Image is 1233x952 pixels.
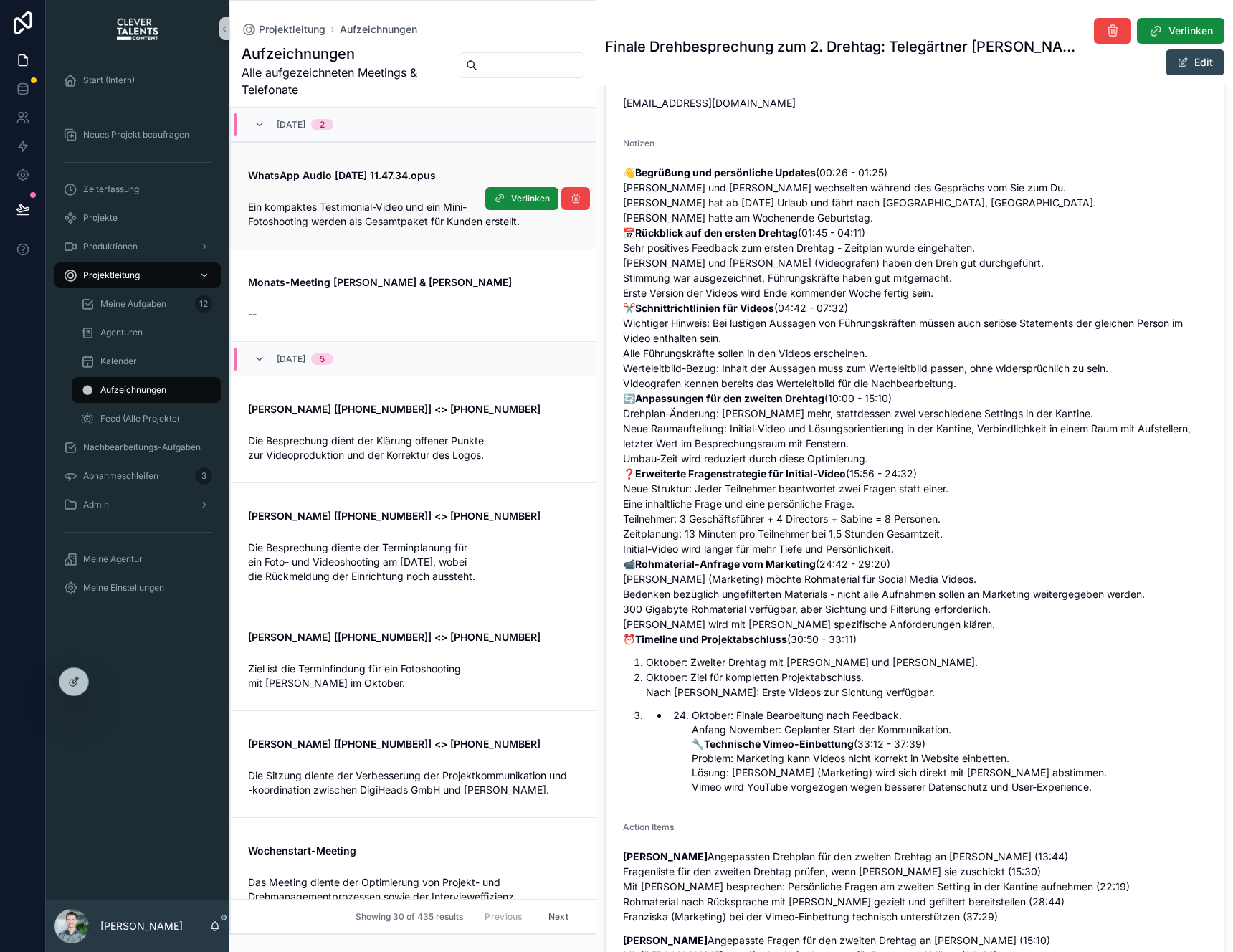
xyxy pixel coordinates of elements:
[231,604,596,710] a: [PERSON_NAME] [[PHONE_NUMBER]] <> [PHONE_NUMBER]Ziel ist die Terminfindung für ein Fotoshooting m...
[635,166,816,178] strong: Begrüßung und persönliche Updates
[195,295,212,313] div: 12
[320,353,325,365] div: 5
[635,633,787,645] strong: Timeline und Projektabschluss
[231,249,596,341] a: Monats-Meeting [PERSON_NAME] & [PERSON_NAME]--
[100,327,143,338] span: Agenturen
[248,738,541,750] strong: [PERSON_NAME] [[PHONE_NUMBER]] <> [PHONE_NUMBER]
[248,201,520,227] span: Ein kompaktes Testimonial-Video und ein Mini-Fotoshooting werden als Gesamtpaket für Kunden erste...
[248,169,436,181] strong: WhatsApp Audio [DATE] 11.47.34.opus
[83,184,139,195] span: Zeiterfassung
[72,348,221,374] a: Kalender
[340,22,417,37] a: Aufzeichnungen
[1137,18,1224,44] button: Verlinken
[72,320,221,346] a: Agenturen
[100,298,166,310] span: Meine Aufgaben
[277,119,305,130] span: [DATE]
[100,919,183,933] p: [PERSON_NAME]
[231,142,596,249] a: WhatsApp Audio [DATE] 11.47.34.opusEin kompaktes Testimonial-Video und ein Mini-Fotoshooting werd...
[248,434,487,461] span: Die Besprechung dient der Klärung offener Punkte zur Videoproduktion und der Korrektur des Logos.
[635,558,816,570] strong: Rohmaterial-Anfrage vom Marketing
[248,844,356,857] strong: Wochenstart-Meeting
[248,307,257,321] span: --
[623,165,1206,647] p: 👋 (00:26 - 01:25) [PERSON_NAME] und [PERSON_NAME] wechselten während des Gesprächs vom Sie zum Du...
[100,413,180,424] span: Feed (Alle Projekte)
[83,212,118,224] span: Projekte
[72,291,221,317] a: Meine Aufgaben12
[248,510,541,522] strong: [PERSON_NAME] [[PHONE_NUMBER]] <> [PHONE_NUMBER]
[83,442,201,453] span: Nachbearbeitungs-Aufgaben
[54,176,221,202] a: Zeiterfassung
[54,575,221,601] a: Meine Einstellungen
[635,467,846,480] strong: Erweiterte Fragenstrategie für Initial-Video
[100,384,166,396] span: Aufzeichnungen
[248,276,512,288] strong: Monats-Meeting [PERSON_NAME] & [PERSON_NAME]
[259,22,325,37] span: Projektleitung
[248,631,541,643] strong: [PERSON_NAME] [[PHONE_NUMBER]] <> [PHONE_NUMBER]
[277,353,305,365] span: [DATE]
[538,905,579,928] button: Next
[248,876,517,903] span: Das Meeting diente der Optimierung von Projekt- und Drehmanagementprozessen sowie der Interviewef...
[635,392,824,404] strong: Anpassungen für den zweiten Drehtag
[623,138,654,148] span: Notizen
[1166,49,1224,75] button: Edit
[231,482,596,604] a: [PERSON_NAME] [[PHONE_NUMBER]] <> [PHONE_NUMBER]Die Besprechung diente der Terminplanung für ein ...
[54,262,221,288] a: Projektleitung
[72,406,221,432] a: Feed (Alle Projekte)
[248,769,570,796] span: Die Sitzung diente der Verbesserung der Projektkommunikation und -koordination zwischen DigiHeads...
[83,75,135,86] span: Start (Intern)
[231,376,596,482] a: [PERSON_NAME] [[PHONE_NUMBER]] <> [PHONE_NUMBER]Die Besprechung dient der Klärung offener Punkte ...
[692,708,1206,794] li: Oktober: Finale Bearbeitung nach Feedback. Anfang November: Geplanter Start der Kommunikation. 🔧 ...
[54,492,221,518] a: Admin
[83,582,164,594] span: Meine Einstellungen
[195,467,212,485] div: 3
[83,129,189,141] span: Neues Projekt beaufragen
[46,57,229,619] div: scrollable content
[54,463,221,489] a: Abnahmeschleifen3
[83,499,109,510] span: Admin
[83,470,158,482] span: Abnahmeschleifen
[248,662,464,689] span: Ziel ist die Terminfindung für ein Fotoshooting mit [PERSON_NAME] im Oktober.
[100,356,137,367] span: Kalender
[242,44,448,64] h1: Aufzeichnungen
[83,553,143,565] span: Meine Agentur
[646,670,1206,700] p: Oktober: Ziel für kompletten Projektabschluss. Nach [PERSON_NAME]: Erste Videos zur Sichtung verf...
[248,541,475,582] span: Die Besprechung diente der Terminplanung für ein Foto- und Videoshooting am [DATE], wobei die Rüc...
[83,241,138,252] span: Produktionen
[54,546,221,572] a: Meine Agentur
[242,22,325,37] a: Projektleitung
[242,64,448,98] span: Alle aufgezeichneten Meetings & Telefonate
[704,738,854,750] strong: Technische Vimeo-Einbettung
[320,119,325,130] div: 2
[231,817,596,924] a: Wochenstart-MeetingDas Meeting diente der Optimierung von Projekt- und Drehmanagementprozessen so...
[54,434,221,460] a: Nachbearbeitungs-Aufgaben
[623,850,708,862] strong: [PERSON_NAME]
[117,17,159,40] img: App logo
[54,122,221,148] a: Neues Projekt beaufragen
[231,710,596,817] a: [PERSON_NAME] [[PHONE_NUMBER]] <> [PHONE_NUMBER]Die Sitzung diente der Verbesserung der Projektko...
[54,205,221,231] a: Projekte
[623,96,1206,110] span: [EMAIL_ADDRESS][DOMAIN_NAME]
[635,227,798,239] strong: Rückblick auf den ersten Drehtag
[356,911,463,923] span: Showing 30 of 435 results
[1168,24,1213,38] span: Verlinken
[623,822,674,832] span: Action Items
[635,302,774,314] strong: Schnittrichtlinien für Videos
[485,187,558,210] button: Verlinken
[605,37,1077,57] h1: Finale Drehbesprechung zum 2. Drehtag: Telegärtner [PERSON_NAME] GmbH x One Media Solution
[248,403,541,415] strong: [PERSON_NAME] [[PHONE_NUMBER]] <> [PHONE_NUMBER]
[646,655,1206,670] li: Oktober: Zweiter Drehtag mit [PERSON_NAME] und [PERSON_NAME].
[511,193,550,204] span: Verlinken
[54,234,221,260] a: Produktionen
[83,270,140,281] span: Projektleitung
[623,934,708,946] strong: [PERSON_NAME]
[72,377,221,403] a: Aufzeichnungen
[54,67,221,93] a: Start (Intern)
[623,849,1206,924] p: Angepassten Drehplan für den zweiten Drehtag an [PERSON_NAME] (13:44) Fragenliste für den zweiten...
